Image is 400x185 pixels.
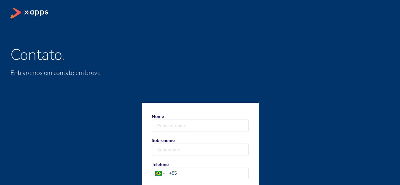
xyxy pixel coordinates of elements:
[152,120,248,132] input: Nome
[169,170,248,176] input: TelefonePhone number country
[10,69,101,77] span: Entraremos em contato em breve
[152,113,249,132] label: Nome
[152,161,249,179] label: Telefone
[10,44,62,65] span: Contato
[152,137,249,156] label: Sobrenome
[152,144,248,156] input: Sobrenome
